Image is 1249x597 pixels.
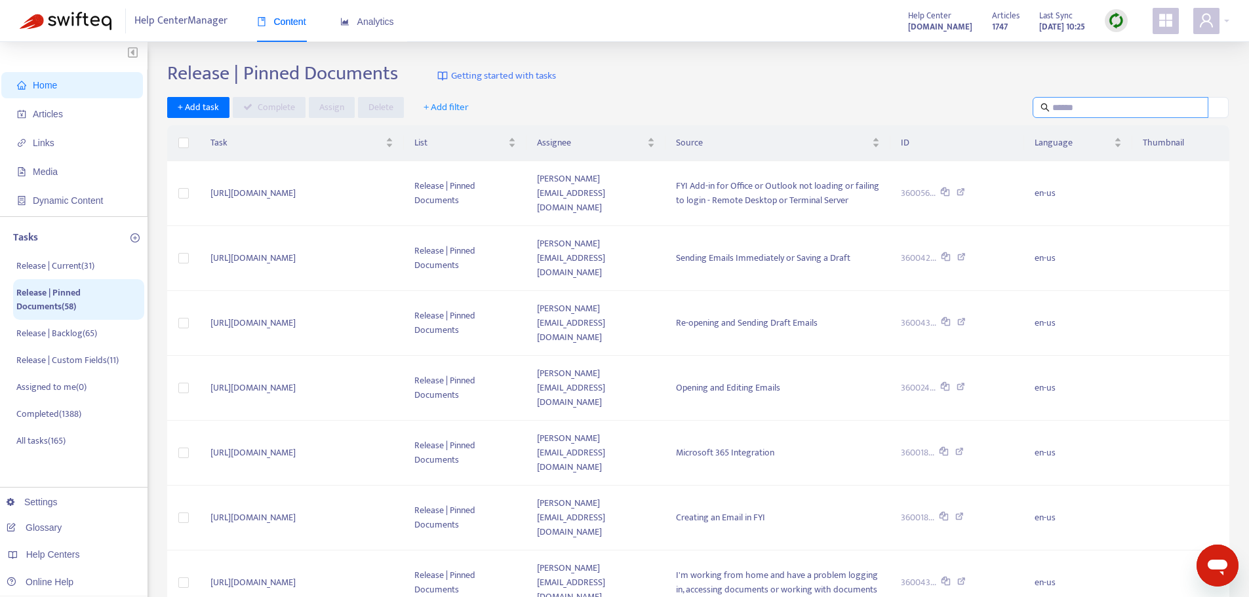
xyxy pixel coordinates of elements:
[200,125,405,161] th: Task
[340,16,394,27] span: Analytics
[908,20,972,34] strong: [DOMAIN_NAME]
[309,97,355,118] button: Assign
[340,17,349,26] span: area-chart
[437,71,448,81] img: image-link
[404,421,526,486] td: Release | Pinned Documents
[16,380,87,394] p: Assigned to me ( 0 )
[200,226,405,291] td: [URL][DOMAIN_NAME]
[404,161,526,226] td: Release | Pinned Documents
[901,251,936,265] span: 360042...
[404,125,526,161] th: List
[16,353,119,367] p: Release | Custom Fields ( 11 )
[1024,161,1132,226] td: en-us
[16,326,97,340] p: Release | Backlog ( 65 )
[7,522,62,533] a: Glossary
[1197,545,1239,587] iframe: Button to launch messaging window
[537,136,644,150] span: Assignee
[7,577,73,587] a: Online Help
[257,17,266,26] span: book
[7,497,58,507] a: Settings
[20,12,111,30] img: Swifteq
[200,291,405,356] td: [URL][DOMAIN_NAME]
[526,486,665,550] td: [PERSON_NAME][EMAIL_ADDRESS][DOMAIN_NAME]
[437,62,556,90] a: Getting started with tasks
[404,356,526,421] td: Release | Pinned Documents
[526,421,665,486] td: [PERSON_NAME][EMAIL_ADDRESS][DOMAIN_NAME]
[424,100,469,115] span: + Add filter
[676,315,818,330] span: Re-opening and Sending Draft Emails
[1024,486,1132,550] td: en-us
[1024,226,1132,291] td: en-us
[167,62,398,85] h2: Release | Pinned Documents
[676,568,878,597] span: I'm working from home and have a problem logging in, accessing documents or working with documents
[1108,12,1124,29] img: sync.dc5367851b00ba804db3.png
[33,109,63,119] span: Articles
[33,80,57,90] span: Home
[901,381,936,395] span: 360024...
[901,316,936,330] span: 360043...
[33,166,58,177] span: Media
[1199,12,1214,28] span: user
[404,291,526,356] td: Release | Pinned Documents
[1039,20,1085,34] strong: [DATE] 10:25
[358,97,404,118] button: Delete
[1158,12,1174,28] span: appstore
[526,125,665,161] th: Assignee
[130,233,140,242] span: plus-circle
[1024,421,1132,486] td: en-us
[13,230,38,246] p: Tasks
[16,407,81,421] p: Completed ( 1388 )
[33,138,54,148] span: Links
[901,186,936,201] span: 360056...
[901,446,934,460] span: 360018...
[992,9,1020,23] span: Articles
[414,97,479,118] button: + Add filter
[200,421,405,486] td: [URL][DOMAIN_NAME]
[451,69,556,84] span: Getting started with tasks
[17,109,26,119] span: account-book
[404,486,526,550] td: Release | Pinned Documents
[992,20,1008,34] strong: 1747
[16,286,141,313] p: Release | Pinned Documents ( 58 )
[526,291,665,356] td: [PERSON_NAME][EMAIL_ADDRESS][DOMAIN_NAME]
[1035,136,1111,150] span: Language
[526,161,665,226] td: [PERSON_NAME][EMAIL_ADDRESS][DOMAIN_NAME]
[1024,291,1132,356] td: en-us
[1039,9,1073,23] span: Last Sync
[404,226,526,291] td: Release | Pinned Documents
[1041,103,1050,112] span: search
[526,356,665,421] td: [PERSON_NAME][EMAIL_ADDRESS][DOMAIN_NAME]
[134,9,228,33] span: Help Center Manager
[1024,356,1132,421] td: en-us
[233,97,306,118] button: Complete
[676,178,879,208] span: FYI Add-in for Office or Outlook not loading or failing to login - Remote Desktop or Terminal Server
[526,226,665,291] td: [PERSON_NAME][EMAIL_ADDRESS][DOMAIN_NAME]
[17,167,26,176] span: file-image
[200,161,405,226] td: [URL][DOMAIN_NAME]
[1024,125,1132,161] th: Language
[908,19,972,34] a: [DOMAIN_NAME]
[676,250,850,265] span: Sending Emails Immediately or Saving a Draft
[257,16,306,27] span: Content
[200,486,405,550] td: [URL][DOMAIN_NAME]
[33,195,103,206] span: Dynamic Content
[17,138,26,147] span: link
[676,510,765,525] span: Creating an Email in FYI
[676,380,780,395] span: Opening and Editing Emails
[890,125,1024,161] th: ID
[178,100,219,115] span: + Add task
[16,259,94,273] p: Release | Current ( 31 )
[1132,125,1229,161] th: Thumbnail
[167,97,229,118] button: + Add task
[414,136,506,150] span: List
[16,434,66,448] p: All tasks ( 165 )
[17,81,26,90] span: home
[17,196,26,205] span: container
[200,356,405,421] td: [URL][DOMAIN_NAME]
[210,136,384,150] span: Task
[901,510,934,525] span: 360018...
[676,445,774,460] span: Microsoft 365 Integration
[908,9,951,23] span: Help Center
[676,136,869,150] span: Source
[26,549,80,560] span: Help Centers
